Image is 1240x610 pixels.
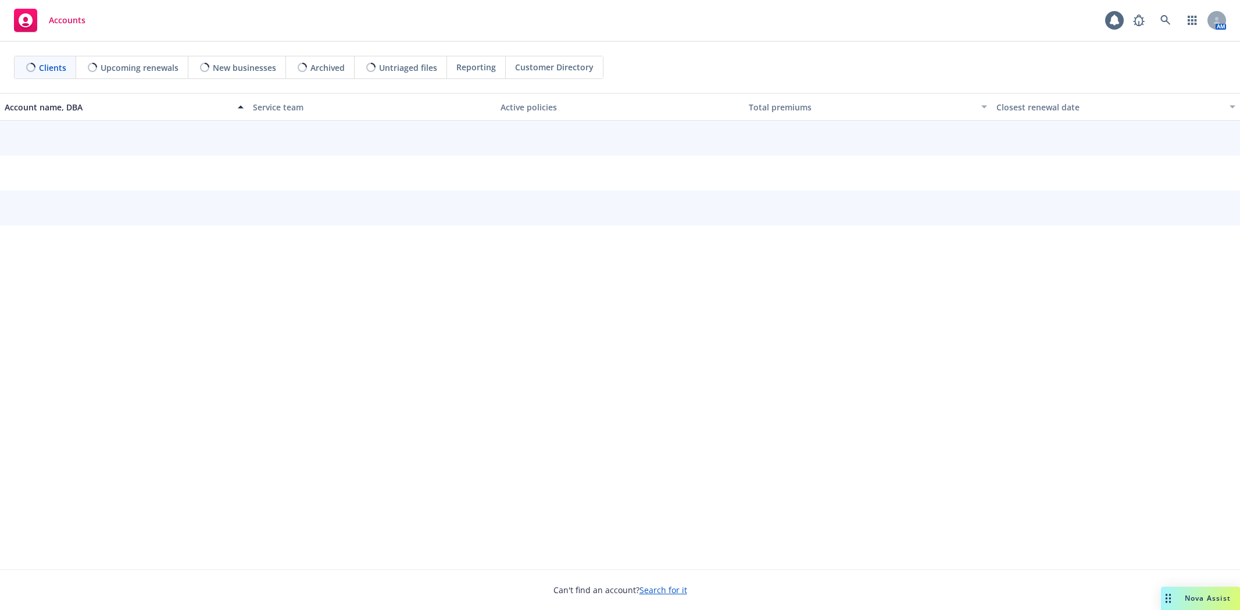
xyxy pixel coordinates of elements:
[1127,9,1150,32] a: Report a Bug
[744,93,992,121] button: Total premiums
[379,62,437,74] span: Untriaged files
[101,62,178,74] span: Upcoming renewals
[515,61,594,73] span: Customer Directory
[639,584,687,595] a: Search for it
[996,101,1223,113] div: Closest renewal date
[1161,587,1240,610] button: Nova Assist
[992,93,1240,121] button: Closest renewal date
[248,93,496,121] button: Service team
[9,4,90,37] a: Accounts
[310,62,345,74] span: Archived
[1185,593,1231,603] span: Nova Assist
[456,61,496,73] span: Reporting
[749,101,975,113] div: Total premiums
[213,62,276,74] span: New businesses
[553,584,687,596] span: Can't find an account?
[501,101,739,113] div: Active policies
[5,101,231,113] div: Account name, DBA
[496,93,744,121] button: Active policies
[1161,587,1175,610] div: Drag to move
[39,62,66,74] span: Clients
[49,16,85,25] span: Accounts
[1154,9,1177,32] a: Search
[253,101,492,113] div: Service team
[1181,9,1204,32] a: Switch app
